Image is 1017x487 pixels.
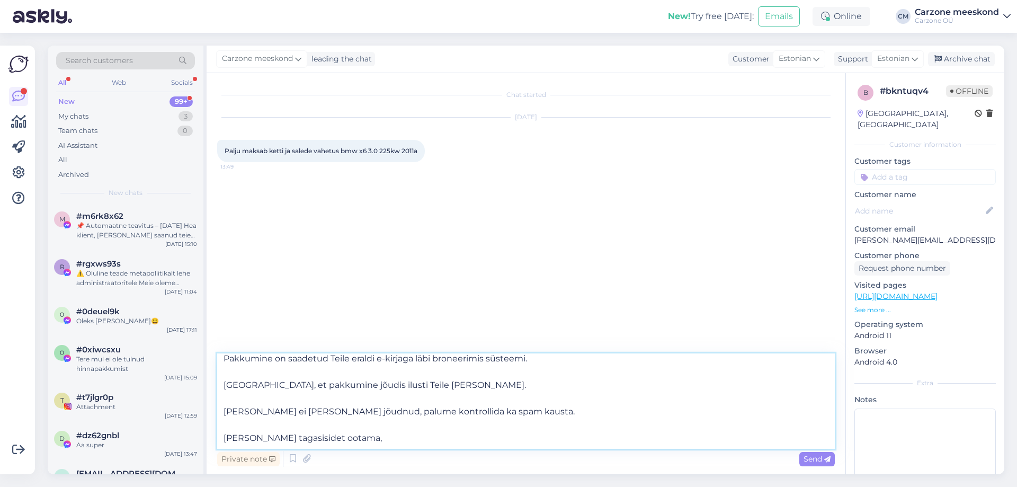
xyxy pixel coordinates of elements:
div: New [58,96,75,107]
div: Chat started [217,90,835,100]
div: [DATE] 15:10 [165,240,197,248]
span: d [59,435,65,442]
a: [URL][DOMAIN_NAME] [854,291,938,301]
div: Customer information [854,140,996,149]
div: 3 [179,111,193,122]
span: pavel@nhp.ee [76,469,186,479]
div: [DATE] 17:11 [167,326,197,334]
div: Archive chat [928,52,995,66]
div: 99+ [169,96,193,107]
div: Request phone number [854,261,950,276]
span: Send [804,454,831,464]
div: Online [813,7,870,26]
div: ⚠️ Oluline teade metapoliitikalt lehe administraatoritele Meie oleme metapoliitika tugimeeskond. ... [76,269,197,288]
p: See more ... [854,305,996,315]
div: [DATE] [217,112,835,122]
p: Customer phone [854,250,996,261]
p: Browser [854,346,996,357]
img: Askly Logo [8,54,29,74]
span: Carzone meeskond [222,53,293,65]
div: Try free [DATE]: [668,10,754,23]
span: b [863,88,868,96]
div: [DATE] 13:47 [164,450,197,458]
span: r [60,263,65,271]
div: Archived [58,170,89,180]
div: [DATE] 11:04 [165,288,197,296]
div: Team chats [58,126,97,136]
div: 0 [177,126,193,136]
div: Carzone meeskond [915,8,999,16]
div: 📌 Automaatne teavitus – [DATE] Hea klient, [PERSON_NAME] saanud teie lehe kohta tagasisidet ja pl... [76,221,197,240]
span: #rgxws93s [76,259,121,269]
div: Extra [854,378,996,388]
div: Carzone OÜ [915,16,999,25]
span: New chats [109,188,142,198]
span: #dz62gnbl [76,431,119,440]
input: Add a tag [854,169,996,185]
span: m [59,215,65,223]
span: #0deuel9k [76,307,120,316]
b: New! [668,11,691,21]
span: Estonian [877,53,909,65]
div: [GEOGRAPHIC_DATA], [GEOGRAPHIC_DATA] [858,108,975,130]
div: Attachment [76,402,197,412]
p: Visited pages [854,280,996,291]
div: Socials [169,76,195,90]
div: Aa super [76,440,197,450]
div: [DATE] 15:09 [164,374,197,382]
a: Carzone meeskondCarzone OÜ [915,8,1011,25]
p: Customer name [854,189,996,200]
div: Customer [728,54,770,65]
div: Web [110,76,128,90]
div: Support [834,54,868,65]
p: Customer tags [854,156,996,167]
p: Operating system [854,319,996,330]
p: Android 4.0 [854,357,996,368]
div: CM [896,9,911,24]
div: All [58,155,67,165]
span: t [60,396,64,404]
div: My chats [58,111,88,122]
span: #0xiwcsxu [76,345,121,355]
div: All [56,76,68,90]
div: [DATE] 12:59 [165,412,197,420]
span: Palju maksab ketti ja salede vahetus bmw x6 3.0 225kw 2011a [225,147,417,155]
textarea: [PERSON_NAME] Suured Tänud päringu eest! Pakkumine on saadetud Teile eraldi e-kirjaga läbi bronee... [217,353,835,449]
span: Search customers [66,55,133,66]
div: leading the chat [307,54,372,65]
div: AI Assistant [58,140,97,151]
div: Tere mul ei ole tulnud hinnapakkumist [76,355,197,374]
button: Emails [758,6,800,26]
span: 0 [60,311,64,318]
span: 13:49 [220,163,260,171]
input: Add name [855,205,984,217]
p: Notes [854,394,996,405]
div: Private note [217,452,280,466]
span: p [60,473,65,481]
span: #m6rk8x62 [76,211,123,221]
p: Customer email [854,224,996,235]
p: [PERSON_NAME][EMAIL_ADDRESS][DOMAIN_NAME] [854,235,996,246]
p: Android 11 [854,330,996,341]
span: Estonian [779,53,811,65]
div: # bkntuqv4 [880,85,946,98]
span: #t7jlgr0p [76,393,113,402]
div: Oleks [PERSON_NAME]😃 [76,316,197,326]
span: Offline [946,85,993,97]
span: 0 [60,349,64,357]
